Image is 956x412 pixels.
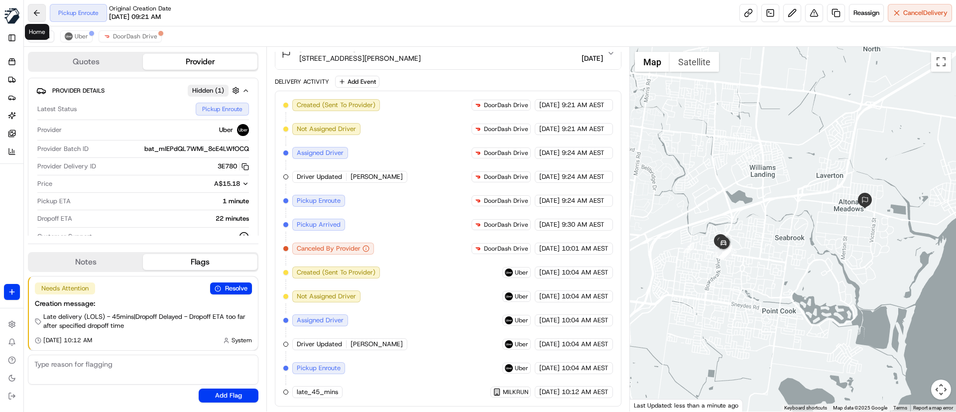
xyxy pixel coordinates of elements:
[493,388,528,396] button: MILKRUN
[297,292,356,301] span: Not Assigned Driver
[37,179,52,188] span: Price
[25,24,49,40] div: Home
[562,388,608,397] span: 10:12 AM AEST
[505,364,513,372] img: uber-new-logo.jpeg
[562,364,608,373] span: 10:04 AM AEST
[539,148,560,157] span: [DATE]
[539,125,560,134] span: [DATE]
[474,149,482,157] img: doordash_logo_v2.png
[113,32,157,40] span: DoorDash Drive
[103,32,111,40] img: doordash_logo_v2.png
[632,399,665,412] img: Google
[515,340,528,348] span: Uber
[539,292,560,301] span: [DATE]
[718,248,729,259] div: 9
[210,282,252,294] button: Resolve
[297,244,360,253] span: Canceled By Provider
[76,214,249,223] div: 22 minutes
[29,54,143,70] button: Quotes
[931,52,951,72] button: Toggle fullscreen view
[4,8,20,24] img: MILKRUN
[297,148,344,157] span: Assigned Driver
[833,405,887,411] span: Map data ©2025 Google
[335,76,379,88] button: Add Event
[632,399,665,412] a: Open this area in Google Maps (opens a new window)
[505,269,513,276] img: uber-new-logo.jpeg
[893,405,907,411] a: Terms (opens in new tab)
[297,172,342,181] span: Driver Updated
[484,173,528,181] span: DoorDash Drive
[474,125,482,133] img: doordash_logo_v2.png
[297,196,341,205] span: Pickup Enroute
[539,340,560,349] span: [DATE]
[474,173,482,181] img: doordash_logo_v2.png
[474,197,482,205] img: doordash_logo_v2.png
[931,380,951,400] button: Map camera controls
[351,340,403,349] span: [PERSON_NAME]
[52,87,105,95] span: Provider Details
[903,8,948,17] span: Cancel Delivery
[784,405,827,412] button: Keyboard shortcuts
[515,292,528,300] span: Uber
[539,364,560,373] span: [DATE]
[539,268,560,277] span: [DATE]
[888,4,952,22] button: CancelDelivery
[37,232,92,241] span: Customer Support
[37,144,89,153] span: Provider Batch ID
[188,84,242,97] button: Hidden (1)
[297,125,356,134] span: Not Assigned Driver
[562,172,604,181] span: 9:24 AM AEST
[670,52,719,72] button: Show satellite imagery
[505,340,513,348] img: uber-new-logo.jpeg
[630,399,743,412] div: Last Updated: less than a minute ago
[505,292,513,300] img: uber-new-logo.jpeg
[539,388,560,397] span: [DATE]
[576,53,603,63] span: [DATE]
[562,340,608,349] span: 10:04 AM AEST
[37,105,77,114] span: Latest Status
[539,244,560,253] span: [DATE]
[474,245,482,253] img: doordash_logo_v2.png
[297,316,344,325] span: Assigned Driver
[65,32,73,40] img: uber-new-logo.jpeg
[484,245,528,253] span: DoorDash Drive
[297,388,338,397] span: late_45_mins
[299,53,421,63] span: [STREET_ADDRESS][PERSON_NAME]
[484,125,528,133] span: DoorDash Drive
[37,126,62,135] span: Provider
[37,162,96,171] span: Provider Delivery ID
[35,298,252,308] div: Creation message:
[36,82,250,99] button: Provider DetailsHidden (1)
[297,220,341,229] span: Pickup Arrived
[161,179,249,188] button: A$15.18
[297,101,375,110] span: Created (Sent To Provider)
[515,316,528,324] span: Uber
[562,196,604,205] span: 9:24 AM AEST
[562,316,608,325] span: 10:04 AM AEST
[474,101,482,109] img: doordash_logo_v2.png
[99,30,162,42] button: DoorDash Drive
[219,126,233,135] span: Uber
[237,124,249,136] img: uber-new-logo.jpeg
[484,149,528,157] span: DoorDash Drive
[539,220,560,229] span: [DATE]
[143,254,257,270] button: Flags
[199,389,258,403] button: Add Flag
[484,197,528,205] span: DoorDash Drive
[109,4,171,12] span: Original Creation Date
[232,336,252,344] span: System
[29,254,143,270] button: Notes
[562,268,608,277] span: 10:04 AM AEST
[683,242,694,253] div: 1
[275,37,621,69] button: [PERSON_NAME][STREET_ADDRESS][PERSON_NAME]9:50 AM[DATE]
[562,101,604,110] span: 9:21 AM AEST
[37,197,71,206] span: Pickup ETA
[75,197,249,206] div: 1 minute
[43,312,252,330] span: Late delivery (LOLS) - 45mins | Dropoff Delayed - Dropoff ETA too far after specified dropoff time
[35,282,95,294] div: Needs Attention
[562,244,608,253] span: 10:01 AM AEST
[60,30,93,42] button: Uber
[109,12,161,21] span: [DATE] 09:21 AM
[503,388,528,396] span: MILKRUN
[4,4,20,28] button: MILKRUN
